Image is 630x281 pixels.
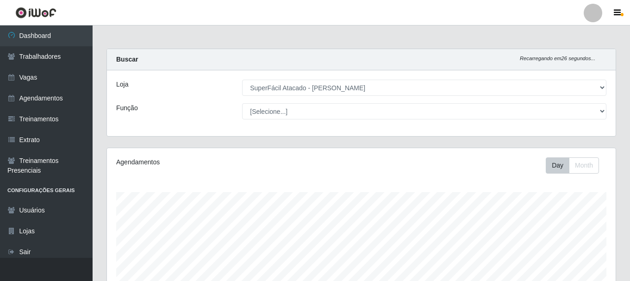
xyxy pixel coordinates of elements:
[116,157,312,167] div: Agendamentos
[116,103,138,113] label: Função
[546,157,606,174] div: Toolbar with button groups
[116,56,138,63] strong: Buscar
[546,157,569,174] button: Day
[546,157,599,174] div: First group
[116,80,128,89] label: Loja
[520,56,595,61] i: Recarregando em 26 segundos...
[15,7,56,19] img: CoreUI Logo
[569,157,599,174] button: Month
